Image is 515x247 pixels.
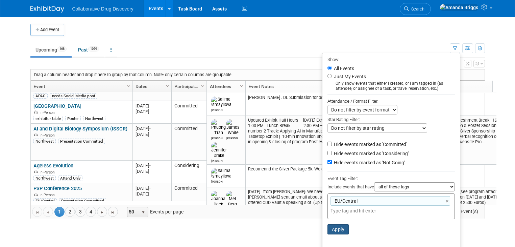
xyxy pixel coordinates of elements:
span: - [149,103,151,108]
label: Hide events marked as 'Not Going' [333,159,405,166]
span: In-Person [40,110,57,115]
img: Amanda Briggs [440,4,479,11]
a: Event [33,81,128,92]
div: James White [226,136,238,140]
a: × [446,198,450,205]
img: Salima Ismayilova [211,97,231,107]
div: Attend Only [58,176,82,181]
div: Northwest [33,176,56,181]
div: needs Social Media post [50,93,97,99]
a: AI and Digital Biology Symposium (ISSCR) [33,126,127,132]
span: Column Settings [239,83,244,89]
a: Column Settings [199,81,206,91]
span: Column Settings [126,83,131,89]
span: Search [409,6,424,12]
div: EU/Central [33,198,57,204]
div: Drag a column header and drop it here to group by that column. Note: only certain columns are gro... [31,69,485,80]
span: - [149,126,151,131]
div: Poster [65,116,81,121]
a: 3 [75,207,85,217]
div: [DATE] [136,185,168,191]
span: Collaborative Drug Discovery [72,6,133,12]
span: Column Settings [165,83,170,89]
td: Committed [171,101,206,124]
div: [DATE] [136,109,168,115]
div: [DATE] [136,126,168,131]
img: In-Person Event [34,193,38,196]
img: ExhibitDay [30,6,64,13]
label: Hide events marked as 'Committed' [333,141,407,148]
td: Committed [171,124,206,161]
img: In-Person Event [34,170,38,173]
div: exhibitor table [33,116,63,121]
a: Search [400,3,431,15]
a: Column Settings [125,81,132,91]
a: 4 [86,207,96,217]
img: Mel Berg [226,191,238,207]
label: All Events [333,66,354,71]
div: Star Rating Filter: [327,115,455,123]
label: Just My Events [333,73,366,80]
div: Include events that have [327,182,455,193]
a: PSP Conference 2025 [33,185,82,191]
span: Events per page [118,207,190,217]
a: Ageless Evolution [33,163,73,169]
div: Presentation Committed [58,139,105,144]
a: Go to the first page [32,207,42,217]
img: James White [226,119,240,136]
a: Column Settings [164,81,171,91]
button: Apply [327,224,349,234]
div: Northwest [83,116,105,121]
span: In-Person [40,170,57,174]
span: EU/Central [333,198,358,204]
img: In-Person Event [34,110,38,114]
div: [DATE] [136,163,168,168]
button: Add Event [30,24,64,36]
span: Go to the next page [99,210,105,215]
a: Go to the last page [108,207,118,217]
a: Past1059 [73,43,104,56]
span: Go to the first page [34,210,40,215]
img: Joanna Deek [211,191,225,207]
a: Go to the next page [97,207,107,217]
img: Phuong Tran [211,119,226,136]
a: Dates [136,81,167,92]
span: 50 [127,207,139,217]
span: select [141,210,146,215]
span: - [149,163,151,168]
span: 1059 [88,46,99,52]
img: Salima Ismayilova [211,168,231,179]
input: Type tag and hit enter [330,207,425,214]
a: Event Notes [248,81,513,92]
span: Go to the previous page [45,210,51,215]
div: [DATE] [136,191,168,197]
span: In-Person [40,193,57,197]
div: Northwest [33,139,56,144]
span: Go to the last page [110,210,116,215]
span: 1 [54,207,65,217]
div: Only show events that either I created, or I am tagged in (as attendee, or assignee of a task, or... [327,81,455,91]
a: 2 [65,207,75,217]
div: APAC [33,93,48,99]
td: Committed [171,183,206,219]
div: Presentation Committed [59,198,106,204]
a: Column Settings [238,81,245,91]
a: [GEOGRAPHIC_DATA] [33,103,81,109]
a: Go to the previous page [43,207,53,217]
td: Considering [171,161,206,183]
label: Hide events marked as 'Considering' [333,150,409,157]
span: In-Person [40,133,57,138]
div: Salima Ismayilova [211,179,223,183]
div: Phuong Tran [211,136,223,140]
span: Column Settings [200,83,205,89]
a: Attendees [210,81,241,92]
div: Jennifer Drake [211,158,223,163]
div: Event Tag Filter: [327,174,455,182]
a: Participation [174,81,202,92]
div: Show: [327,55,455,63]
div: [DATE] [136,103,168,109]
a: Upcoming168 [30,43,72,56]
img: In-Person Event [34,133,38,137]
img: Jennifer Drake [211,142,227,158]
div: [DATE] [136,168,168,174]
